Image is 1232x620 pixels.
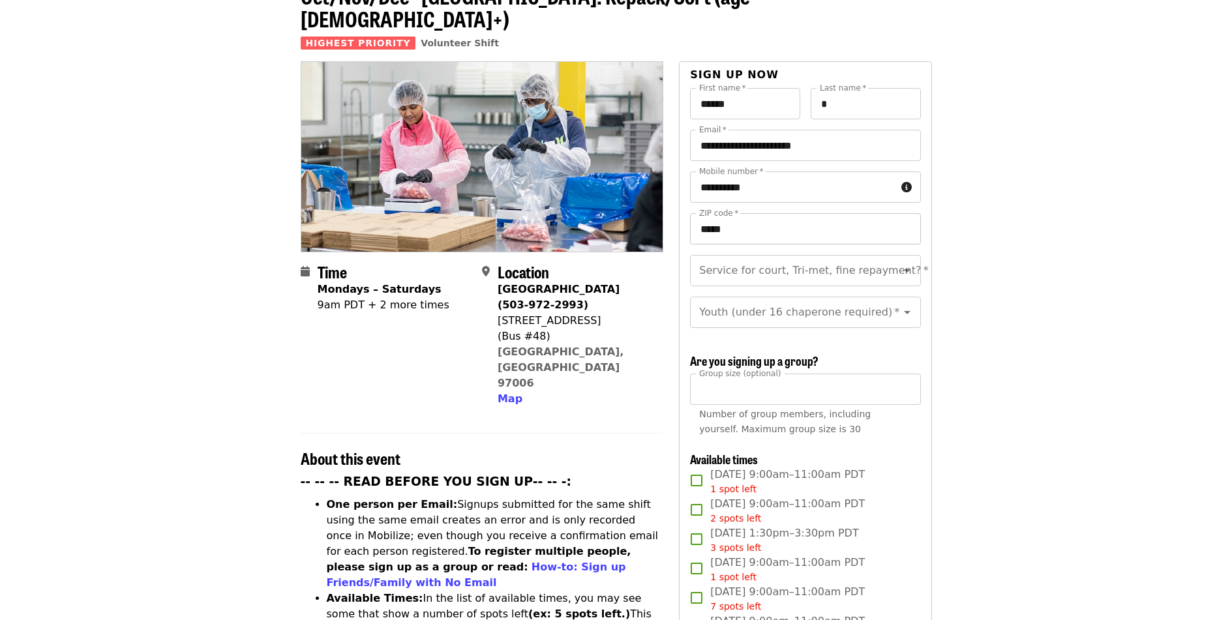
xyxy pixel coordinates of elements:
span: Group size (optional) [699,368,781,377]
span: Map [498,392,522,405]
span: 3 spots left [710,542,761,553]
label: Mobile number [699,168,763,175]
span: 7 spots left [710,601,761,612]
label: ZIP code [699,209,738,217]
strong: One person per Email: [327,498,458,510]
span: [DATE] 9:00am–11:00am PDT [710,467,865,496]
input: [object Object] [690,374,920,405]
img: Oct/Nov/Dec - Beaverton: Repack/Sort (age 10+) organized by Oregon Food Bank [301,62,663,251]
span: 1 spot left [710,484,757,494]
span: Available times [690,450,758,467]
label: First name [699,84,746,92]
span: [DATE] 9:00am–11:00am PDT [710,496,865,525]
span: 2 spots left [710,513,761,524]
span: [DATE] 9:00am–11:00am PDT [710,584,865,613]
span: [DATE] 1:30pm–3:30pm PDT [710,525,858,555]
strong: [GEOGRAPHIC_DATA] (503-972-2993) [498,283,620,311]
button: Map [498,391,522,407]
span: About this event [301,447,400,469]
input: Mobile number [690,171,895,203]
a: [GEOGRAPHIC_DATA], [GEOGRAPHIC_DATA] 97006 [498,346,624,389]
strong: (ex: 5 spots left.) [528,608,630,620]
button: Open [898,261,916,280]
label: Last name [820,84,866,92]
input: Last name [811,88,921,119]
span: Highest Priority [301,37,416,50]
div: (Bus #48) [498,329,653,344]
strong: To register multiple people, please sign up as a group or read: [327,545,631,573]
span: Number of group members, including yourself. Maximum group size is 30 [699,409,871,434]
i: map-marker-alt icon [482,265,490,278]
i: calendar icon [301,265,310,278]
a: Volunteer Shift [421,38,499,48]
button: Open [898,303,916,321]
a: How-to: Sign up Friends/Family with No Email [327,561,626,589]
span: Sign up now [690,68,779,81]
input: First name [690,88,800,119]
span: Location [498,260,549,283]
i: circle-info icon [901,181,912,194]
input: ZIP code [690,213,920,244]
strong: -- -- -- READ BEFORE YOU SIGN UP-- -- -: [301,475,572,488]
div: 9am PDT + 2 more times [318,297,449,313]
span: [DATE] 9:00am–11:00am PDT [710,555,865,584]
strong: Mondays – Saturdays [318,283,442,295]
span: Time [318,260,347,283]
span: 1 spot left [710,572,757,582]
div: [STREET_ADDRESS] [498,313,653,329]
strong: Available Times: [327,592,423,604]
span: Are you signing up a group? [690,352,819,369]
label: Email [699,126,727,134]
input: Email [690,130,920,161]
li: Signups submitted for the same shift using the same email creates an error and is only recorded o... [327,497,664,591]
